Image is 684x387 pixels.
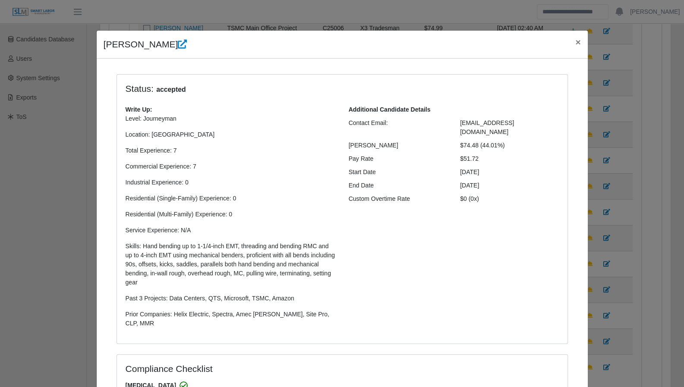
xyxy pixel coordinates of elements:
[126,242,336,287] p: Skills: Hand bending up to 1-1/4-inch EMT, threading and bending RMC and up to 4-inch EMT using m...
[342,154,454,163] div: Pay Rate
[126,178,336,187] p: Industrial Experience: 0
[126,106,152,113] b: Write Up:
[454,154,565,163] div: $51.72
[126,114,336,123] p: Level: Journeyman
[460,119,514,135] span: [EMAIL_ADDRESS][DOMAIN_NAME]
[575,37,580,47] span: ×
[104,37,187,51] h4: [PERSON_NAME]
[126,194,336,203] p: Residential (Single-Family) Experience: 0
[342,119,454,137] div: Contact Email:
[342,194,454,203] div: Custom Overtime Rate
[126,210,336,219] p: Residential (Multi-Family) Experience: 0
[460,195,479,202] span: $0 (0x)
[126,294,336,303] p: Past 3 Projects: Data Centers, QTS, Microsoft, TSMC, Amazon
[126,83,448,95] h4: Status:
[126,162,336,171] p: Commercial Experience: 7
[568,31,587,53] button: Close
[454,141,565,150] div: $74.48 (44.01%)
[126,146,336,155] p: Total Experience: 7
[342,168,454,177] div: Start Date
[154,84,189,95] span: accepted
[126,226,336,235] p: Service Experience: N/A
[342,181,454,190] div: End Date
[342,141,454,150] div: [PERSON_NAME]
[349,106,431,113] b: Additional Candidate Details
[126,363,410,374] h4: Compliance Checklist
[126,310,336,328] p: Prior Companies: Helix Electric, Spectra, Amec [PERSON_NAME], Site Pro, CLP, MMR
[126,130,336,139] p: Location: [GEOGRAPHIC_DATA]
[454,168,565,177] div: [DATE]
[460,182,479,189] span: [DATE]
